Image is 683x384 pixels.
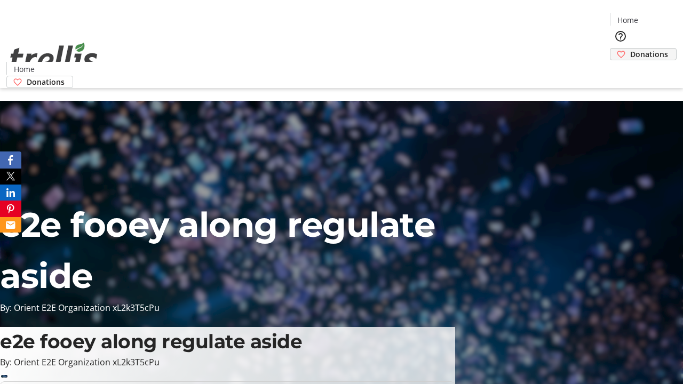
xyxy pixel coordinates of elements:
[7,63,41,75] a: Home
[630,49,668,60] span: Donations
[27,76,65,87] span: Donations
[610,60,631,82] button: Cart
[610,14,645,26] a: Home
[610,48,677,60] a: Donations
[6,76,73,88] a: Donations
[14,63,35,75] span: Home
[610,26,631,47] button: Help
[617,14,638,26] span: Home
[6,31,101,84] img: Orient E2E Organization xL2k3T5cPu's Logo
